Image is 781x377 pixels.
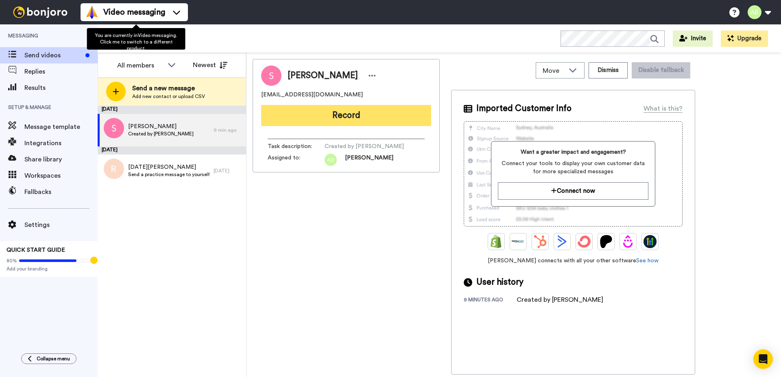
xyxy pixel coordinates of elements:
span: Collapse menu [37,355,70,362]
span: Video messaging [103,7,165,18]
div: [DATE] [98,106,246,114]
img: ConvertKit [578,235,591,248]
div: All members [117,61,164,70]
div: Created by [PERSON_NAME] [517,295,603,305]
button: Disable fallback [632,62,690,78]
img: Patreon [600,235,613,248]
button: Newest [187,57,233,73]
span: 80% [7,257,17,264]
span: Share library [24,155,98,164]
div: What is this? [644,104,683,113]
button: Invite [673,31,713,47]
button: Record [261,105,431,126]
img: Ontraport [512,235,525,248]
img: vm-color.svg [85,6,98,19]
span: [DATE][PERSON_NAME] [128,163,209,171]
div: Open Intercom Messenger [753,349,773,369]
img: GoHighLevel [644,235,657,248]
div: 9 min ago [214,127,242,133]
span: Send a practice message to yourself [128,171,209,178]
span: Want a greater impact and engagement? [498,148,648,156]
img: Hubspot [534,235,547,248]
img: Shopify [490,235,503,248]
span: Imported Customer Info [476,102,572,115]
span: Move [543,66,565,76]
button: Collapse menu [21,353,76,364]
span: Integrations [24,138,98,148]
span: Message template [24,122,98,132]
span: QUICK START GUIDE [7,247,65,253]
span: User history [476,276,524,288]
span: Created by [PERSON_NAME] [325,142,404,150]
button: Dismiss [589,62,628,78]
span: Fallbacks [24,187,98,197]
span: Send videos [24,50,82,60]
button: Connect now [498,182,648,200]
div: [DATE] [214,168,242,174]
span: [PERSON_NAME] [128,122,194,131]
div: Tooltip anchor [90,257,98,264]
span: Add new contact or upload CSV [132,93,205,100]
span: [PERSON_NAME] connects with all your other software [464,257,683,265]
img: s.png [104,118,124,138]
img: Image of STEPHINE [261,65,281,86]
span: [EMAIL_ADDRESS][DOMAIN_NAME] [261,91,363,99]
span: Created by [PERSON_NAME] [128,131,194,137]
span: [PERSON_NAME] [288,70,358,82]
span: Connect your tools to display your own customer data for more specialized messages [498,159,648,176]
button: Upgrade [721,31,768,47]
span: You are currently in Video messaging . Click me to switch to a different product. [95,33,177,51]
span: [PERSON_NAME] [345,154,393,166]
span: Replies [24,67,98,76]
img: ActiveCampaign [556,235,569,248]
span: Send a new message [132,83,205,93]
img: r.png [104,159,124,179]
span: Task description : [268,142,325,150]
span: Settings [24,220,98,230]
div: 9 minutes ago [464,296,517,305]
img: bj-logo-header-white.svg [10,7,71,18]
img: 1204322a-c494-4d59-b975-a87323466159.png [325,154,337,166]
span: Workspaces [24,171,98,181]
img: Drip [622,235,635,248]
span: Assigned to: [268,154,325,166]
a: See how [636,258,659,264]
div: [DATE] [98,146,246,155]
span: Results [24,83,98,93]
span: Add your branding [7,266,91,272]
